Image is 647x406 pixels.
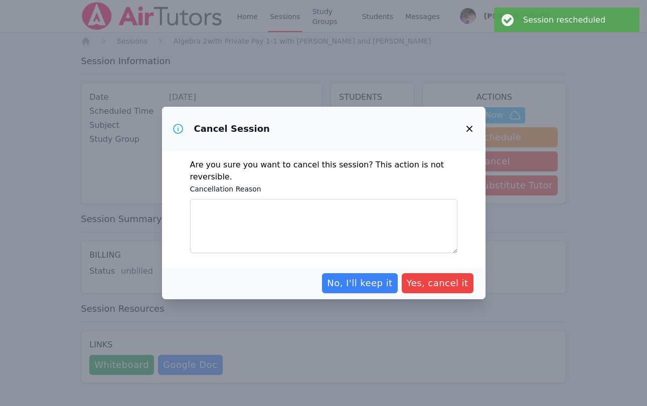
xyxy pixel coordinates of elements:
button: Yes, cancel it [402,273,473,293]
p: Are you sure you want to cancel this session? This action is not reversible. [190,159,457,183]
h3: Cancel Session [194,123,270,135]
div: Session rescheduled [523,15,632,25]
span: Yes, cancel it [407,276,468,290]
span: No, I'll keep it [327,276,392,290]
label: Cancellation Reason [190,183,457,195]
button: No, I'll keep it [322,273,397,293]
